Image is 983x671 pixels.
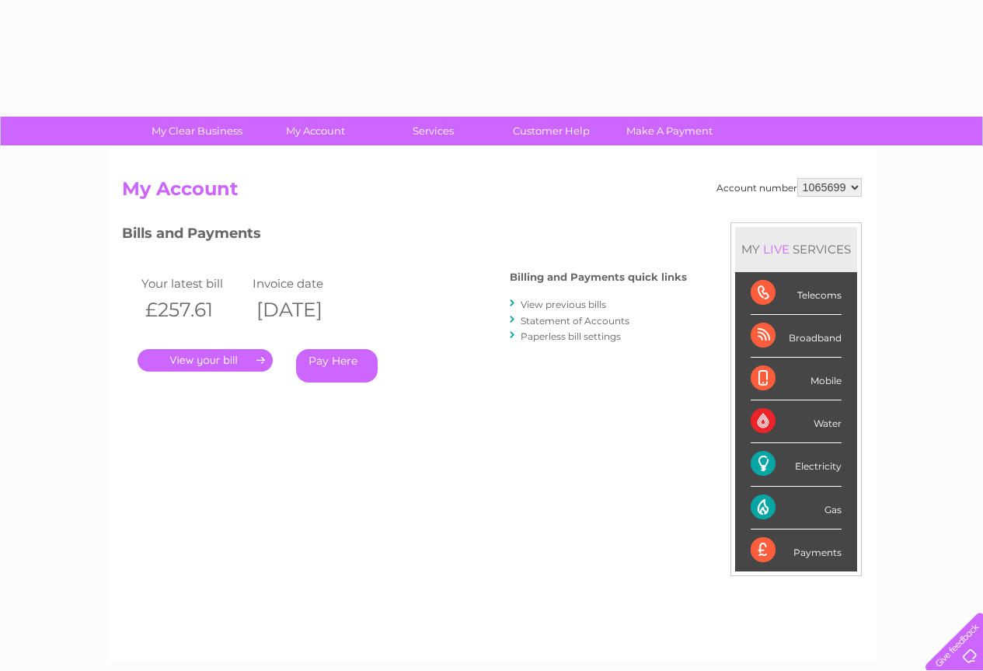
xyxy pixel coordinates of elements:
div: Gas [751,487,842,529]
h3: Bills and Payments [122,222,687,250]
div: LIVE [760,242,793,257]
div: Mobile [751,358,842,400]
a: Customer Help [487,117,615,145]
div: Payments [751,529,842,571]
a: My Clear Business [133,117,261,145]
td: Your latest bill [138,273,249,294]
div: MY SERVICES [735,227,857,271]
th: [DATE] [249,294,361,326]
h2: My Account [122,178,862,208]
a: Pay Here [296,349,378,383]
th: £257.61 [138,294,249,326]
div: Electricity [751,443,842,486]
div: Telecoms [751,272,842,315]
a: Make A Payment [605,117,734,145]
td: Invoice date [249,273,361,294]
a: View previous bills [521,299,606,310]
h4: Billing and Payments quick links [510,271,687,283]
div: Broadband [751,315,842,358]
div: Water [751,400,842,443]
a: Services [369,117,497,145]
a: Paperless bill settings [521,330,621,342]
a: Statement of Accounts [521,315,629,327]
a: My Account [251,117,379,145]
div: Account number [716,178,862,197]
a: . [138,349,273,372]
